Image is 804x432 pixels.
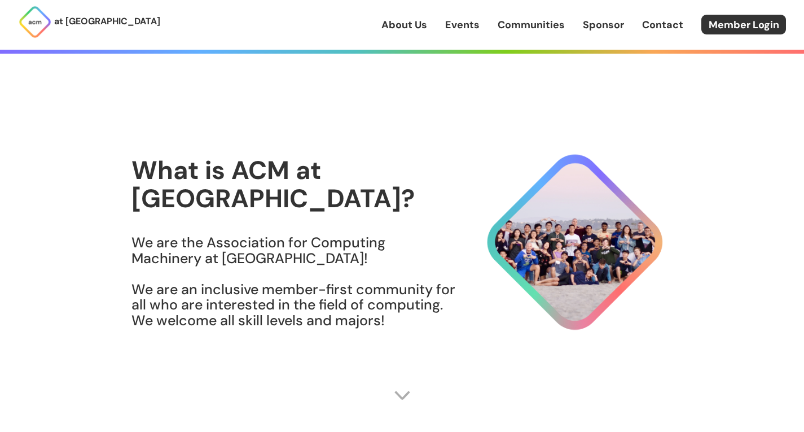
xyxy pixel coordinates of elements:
h1: What is ACM at [GEOGRAPHIC_DATA]? [131,156,456,212]
img: Scroll Arrow [394,387,411,404]
a: Member Login [701,15,786,34]
a: Contact [642,18,683,32]
a: About Us [381,18,427,32]
a: Events [445,18,480,32]
img: ACM Logo [18,5,52,39]
p: at [GEOGRAPHIC_DATA] [54,14,160,29]
img: About Hero Image [456,144,673,341]
a: Communities [498,18,565,32]
a: at [GEOGRAPHIC_DATA] [18,5,160,39]
h3: We are the Association for Computing Machinery at [GEOGRAPHIC_DATA]! We are an inclusive member-f... [131,235,456,328]
a: Sponsor [583,18,624,32]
